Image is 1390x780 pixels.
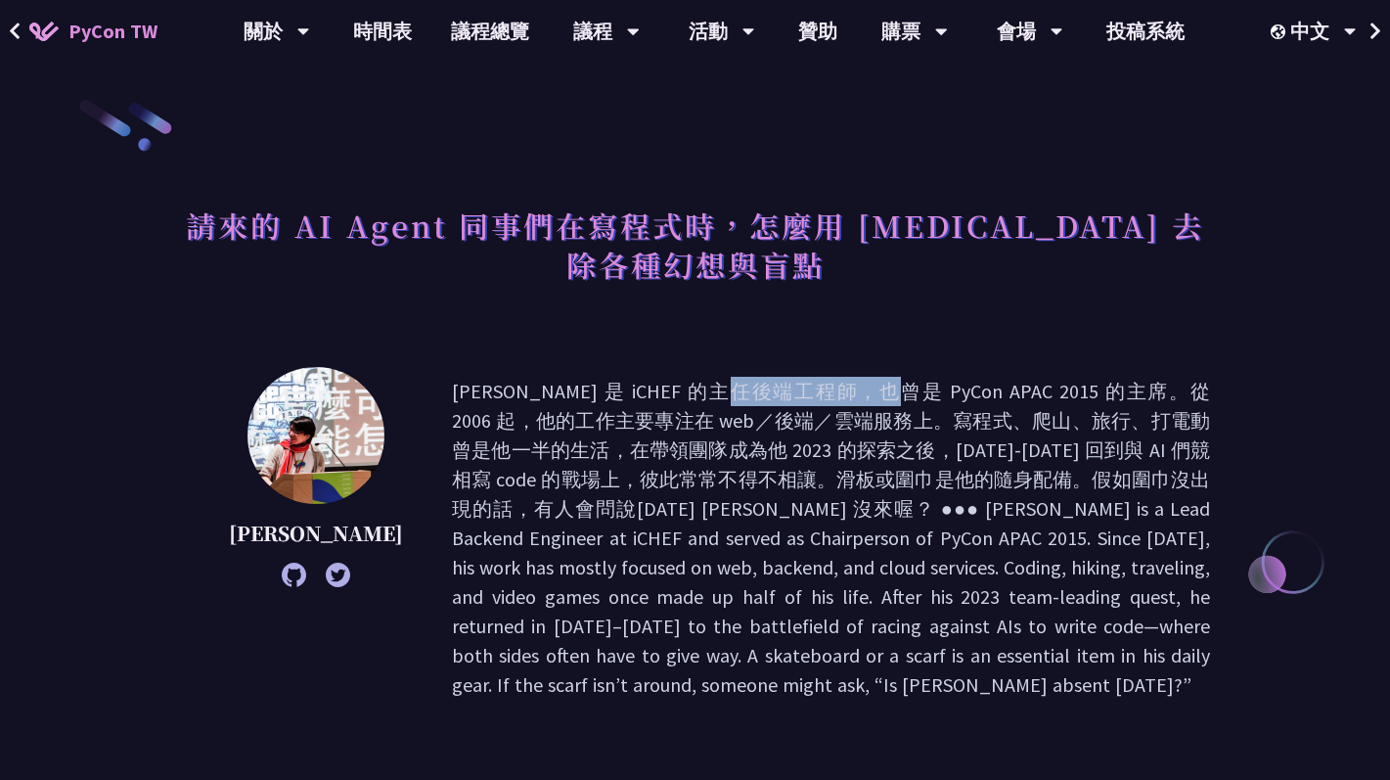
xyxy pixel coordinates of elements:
p: [PERSON_NAME] [229,519,403,548]
img: Home icon of PyCon TW 2025 [29,22,59,41]
a: PyCon TW [10,7,177,56]
img: Keith Yang [247,367,384,504]
img: Locale Icon [1271,24,1290,39]
span: PyCon TW [68,17,157,46]
h1: 請來的 AI Agent 同事們在寫程式時，怎麼用 [MEDICAL_DATA] 去除各種幻想與盲點 [180,196,1210,294]
p: [PERSON_NAME] 是 iCHEF 的主任後端工程師，也曾是 PyCon APAC 2015 的主席。從 2006 起，他的工作主要專注在 web／後端／雲端服務上。寫程式、爬山、旅行、... [452,377,1210,700]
